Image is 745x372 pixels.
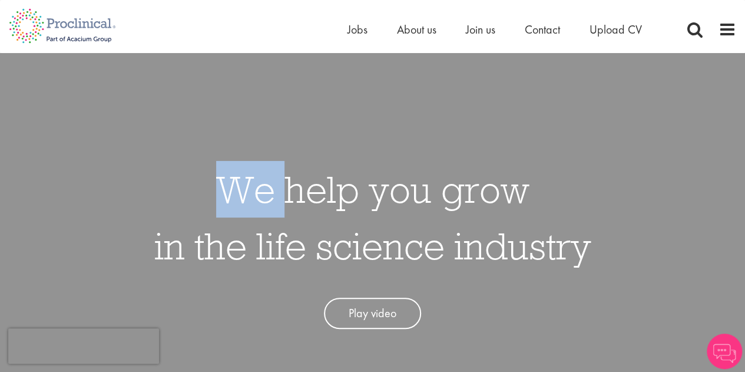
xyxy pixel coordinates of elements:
[324,298,421,329] a: Play video
[590,22,642,37] a: Upload CV
[347,22,367,37] a: Jobs
[397,22,436,37] a: About us
[525,22,560,37] a: Contact
[466,22,495,37] a: Join us
[154,161,591,274] h1: We help you grow in the life science industry
[707,334,742,369] img: Chatbot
